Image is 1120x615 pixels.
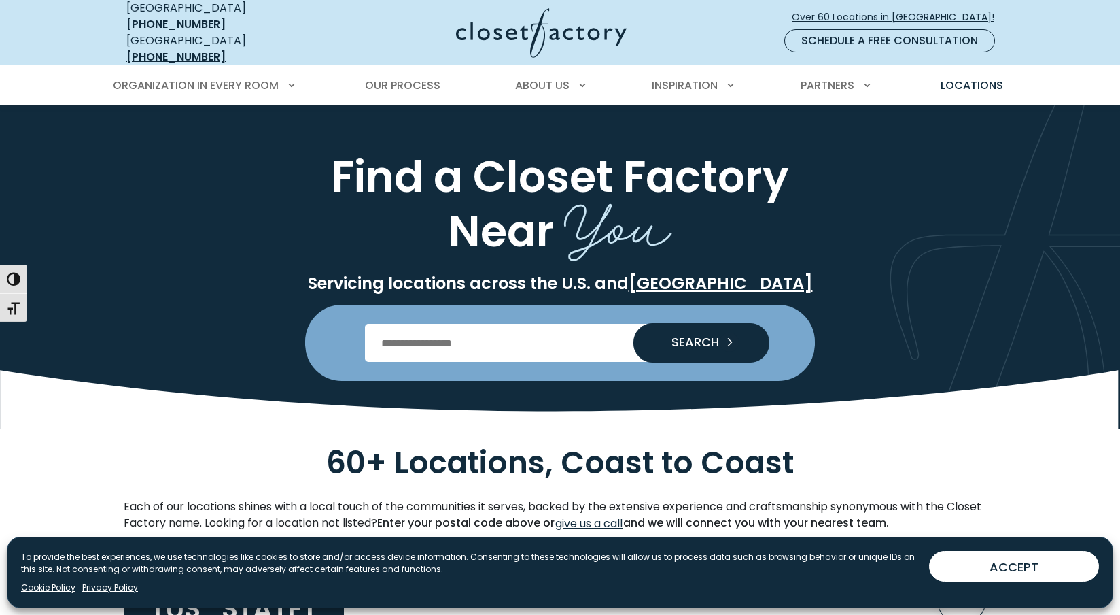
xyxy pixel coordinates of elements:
span: Partners [801,78,854,93]
span: Organization in Every Room [113,78,279,93]
a: [GEOGRAPHIC_DATA] [629,272,813,295]
strong: Enter your postal code above or and we will connect you with your nearest team. [377,515,889,531]
span: About Us [515,78,570,93]
nav: Primary Menu [103,67,1017,105]
button: ACCEPT [929,551,1099,582]
a: [PHONE_NUMBER] [126,49,226,65]
span: Inspiration [652,78,718,93]
a: Over 60 Locations in [GEOGRAPHIC_DATA]! [791,5,1006,29]
span: Our Process [365,78,440,93]
input: Enter Postal Code [365,324,756,362]
p: Servicing locations across the U.S. and [124,273,996,294]
a: give us a call [555,515,623,533]
p: Each of our locations shines with a local touch of the communities it serves, backed by the exten... [124,499,996,533]
img: Closet Factory Logo [456,8,627,58]
span: Near [449,201,554,261]
span: Over 60 Locations in [GEOGRAPHIC_DATA]! [792,10,1005,24]
a: [PHONE_NUMBER] [126,16,226,32]
span: SEARCH [661,336,719,348]
span: Locations [941,78,1003,93]
div: [GEOGRAPHIC_DATA] [126,33,323,65]
a: Cookie Policy [21,582,75,594]
a: Schedule a Free Consultation [784,29,995,52]
button: Search our Nationwide Locations [633,323,769,363]
span: 60+ Locations, Coast to Coast [326,441,794,484]
span: Find a Closet Factory [332,146,789,207]
span: You [564,176,671,266]
p: To provide the best experiences, we use technologies like cookies to store and/or access device i... [21,551,918,576]
a: Privacy Policy [82,582,138,594]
